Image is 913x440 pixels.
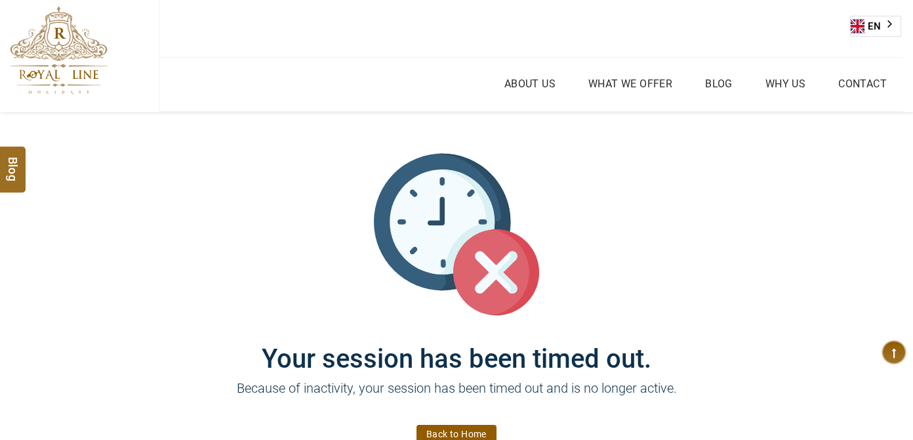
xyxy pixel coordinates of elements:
a: About Us [501,74,559,93]
p: Because of inactivity, your session has been timed out and is no longer active. [63,378,850,418]
a: Why Us [762,74,809,93]
span: Blog [5,157,22,168]
h1: Your session has been timed out. [63,317,850,374]
div: Language [850,16,901,37]
img: session_time_out.svg [374,152,539,317]
aside: Language selected: English [850,16,901,37]
a: Blog [702,74,736,93]
a: EN [851,16,901,36]
a: Contact [835,74,890,93]
a: What we Offer [585,74,676,93]
img: The Royal Line Holidays [10,6,108,95]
